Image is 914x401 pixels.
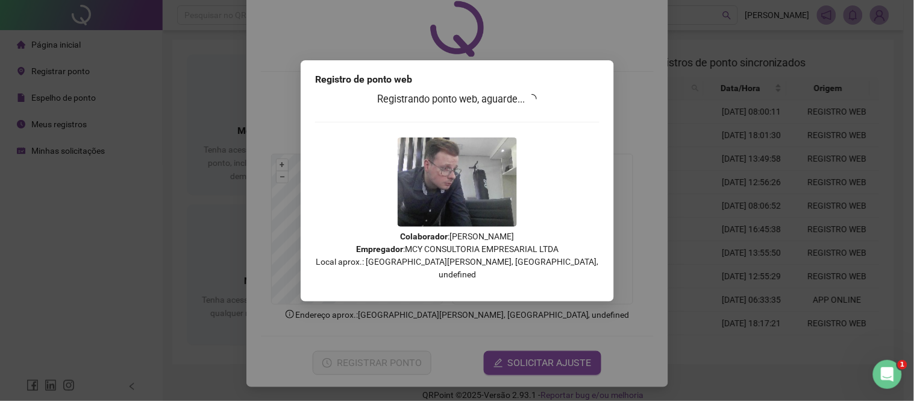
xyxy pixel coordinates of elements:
[873,360,902,389] iframe: Intercom live chat
[898,360,907,370] span: 1
[398,137,517,227] img: Z
[315,92,599,107] h3: Registrando ponto web, aguarde...
[356,244,403,254] strong: Empregador
[315,230,599,281] p: : [PERSON_NAME] : MCY CONSULTORIA EMPRESARIAL LTDA Local aprox.: [GEOGRAPHIC_DATA][PERSON_NAME], ...
[315,72,599,87] div: Registro de ponto web
[527,94,537,104] span: loading
[400,232,448,241] strong: Colaborador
